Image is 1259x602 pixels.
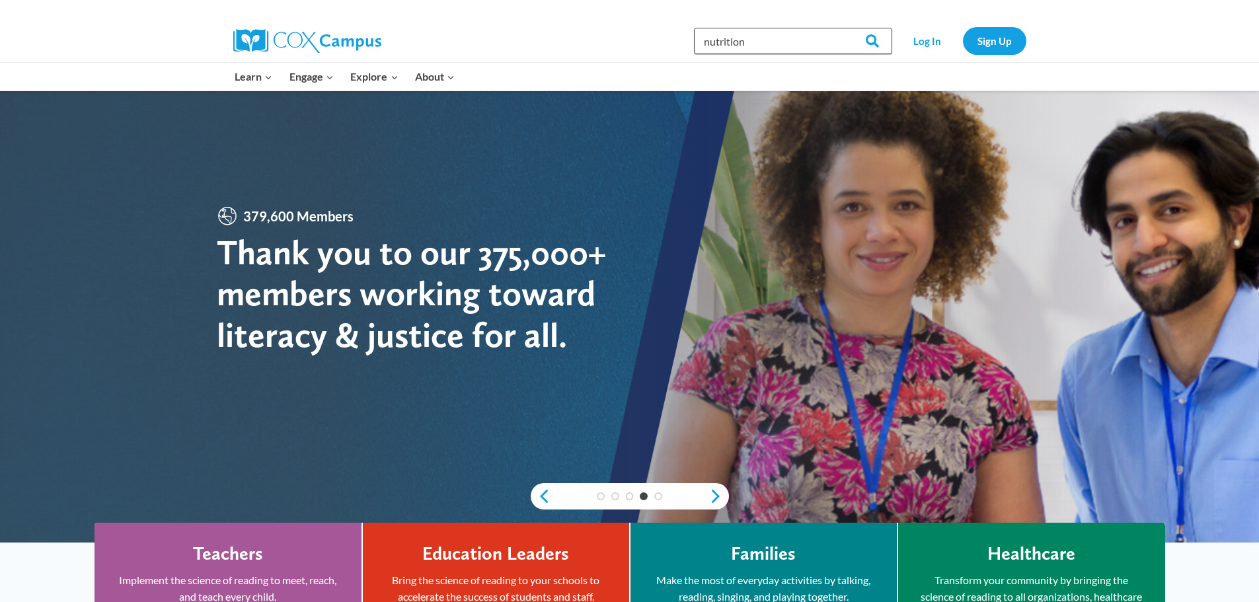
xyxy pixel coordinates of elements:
a: next [709,488,729,504]
nav: Primary Navigation [227,63,463,91]
button: Child menu of Explore [342,63,407,91]
button: Child menu of Engage [281,63,342,91]
a: previous [531,488,551,504]
h4: Healthcare [987,543,1075,565]
div: Thank you to our 375,000+ members working toward literacy & justice for all. [217,232,630,356]
nav: Secondary Navigation [899,27,1026,54]
a: 3 [626,492,634,500]
a: 5 [654,492,662,500]
h4: Education Leaders [422,543,569,565]
a: 1 [597,492,605,500]
button: Child menu of About [406,63,463,91]
input: Search Cox Campus [694,28,892,54]
a: Log In [899,27,956,54]
a: 2 [611,492,619,500]
span: 379,600 Members [238,206,359,227]
h4: Teachers [193,543,263,565]
h4: Families [731,543,796,565]
img: Cox Campus [233,29,381,53]
button: Child menu of Learn [227,63,282,91]
a: Sign Up [963,27,1026,54]
div: content slider buttons [531,483,729,509]
a: 4 [640,492,648,500]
